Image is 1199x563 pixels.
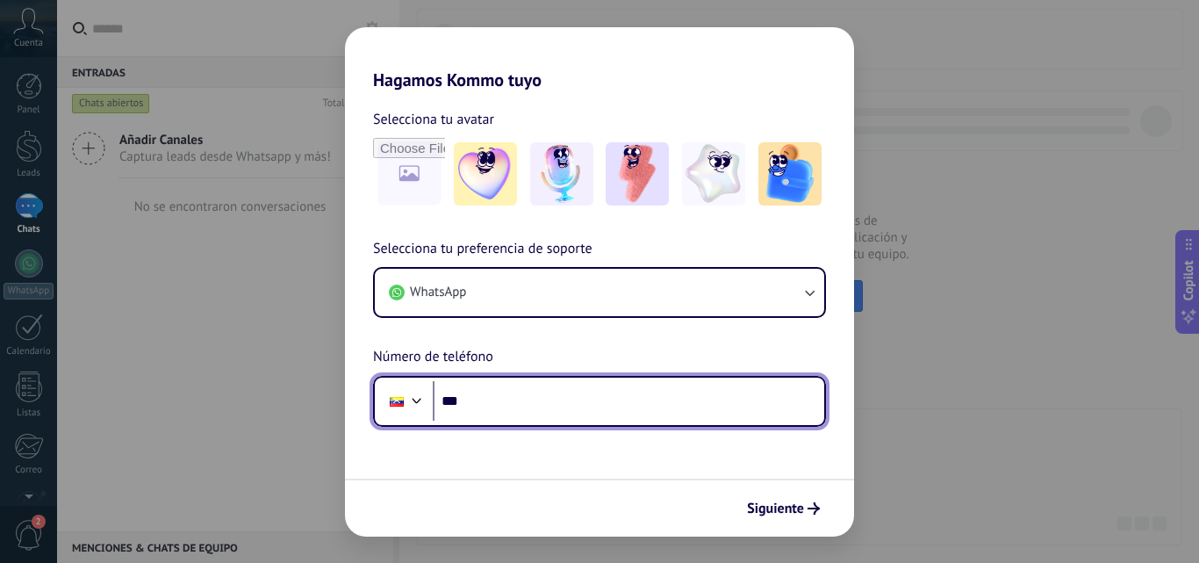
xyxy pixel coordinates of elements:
[345,27,854,90] h2: Hagamos Kommo tuyo
[380,383,413,420] div: Venezuela: + 58
[454,142,517,206] img: -1.jpeg
[606,142,669,206] img: -3.jpeg
[373,108,494,131] span: Selecciona tu avatar
[747,502,804,515] span: Siguiente
[758,142,822,206] img: -5.jpeg
[410,284,466,301] span: WhatsApp
[530,142,593,206] img: -2.jpeg
[682,142,745,206] img: -4.jpeg
[373,238,592,261] span: Selecciona tu preferencia de soporte
[739,494,828,523] button: Siguiente
[373,346,493,369] span: Número de teléfono
[375,269,824,316] button: WhatsApp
